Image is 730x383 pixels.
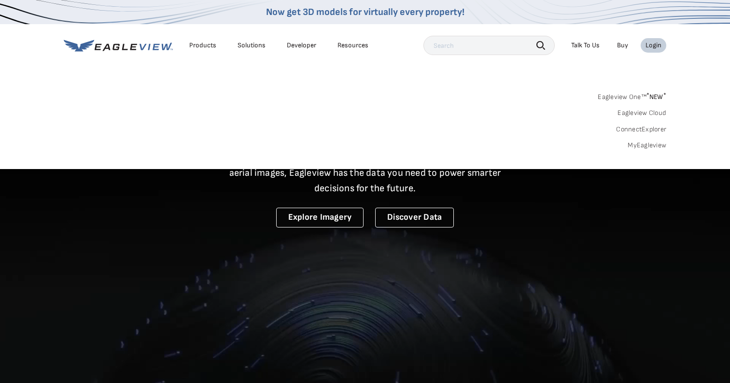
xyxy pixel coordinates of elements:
[189,41,216,50] div: Products
[423,36,555,55] input: Search
[238,41,266,50] div: Solutions
[617,41,628,50] a: Buy
[646,93,666,101] span: NEW
[618,109,666,117] a: Eagleview Cloud
[287,41,316,50] a: Developer
[571,41,600,50] div: Talk To Us
[276,208,364,227] a: Explore Imagery
[598,90,666,101] a: Eagleview One™*NEW*
[628,141,666,150] a: MyEagleview
[616,125,666,134] a: ConnectExplorer
[337,41,368,50] div: Resources
[266,6,464,18] a: Now get 3D models for virtually every property!
[217,150,513,196] p: A new era starts here. Built on more than 3.5 billion high-resolution aerial images, Eagleview ha...
[646,41,661,50] div: Login
[375,208,454,227] a: Discover Data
